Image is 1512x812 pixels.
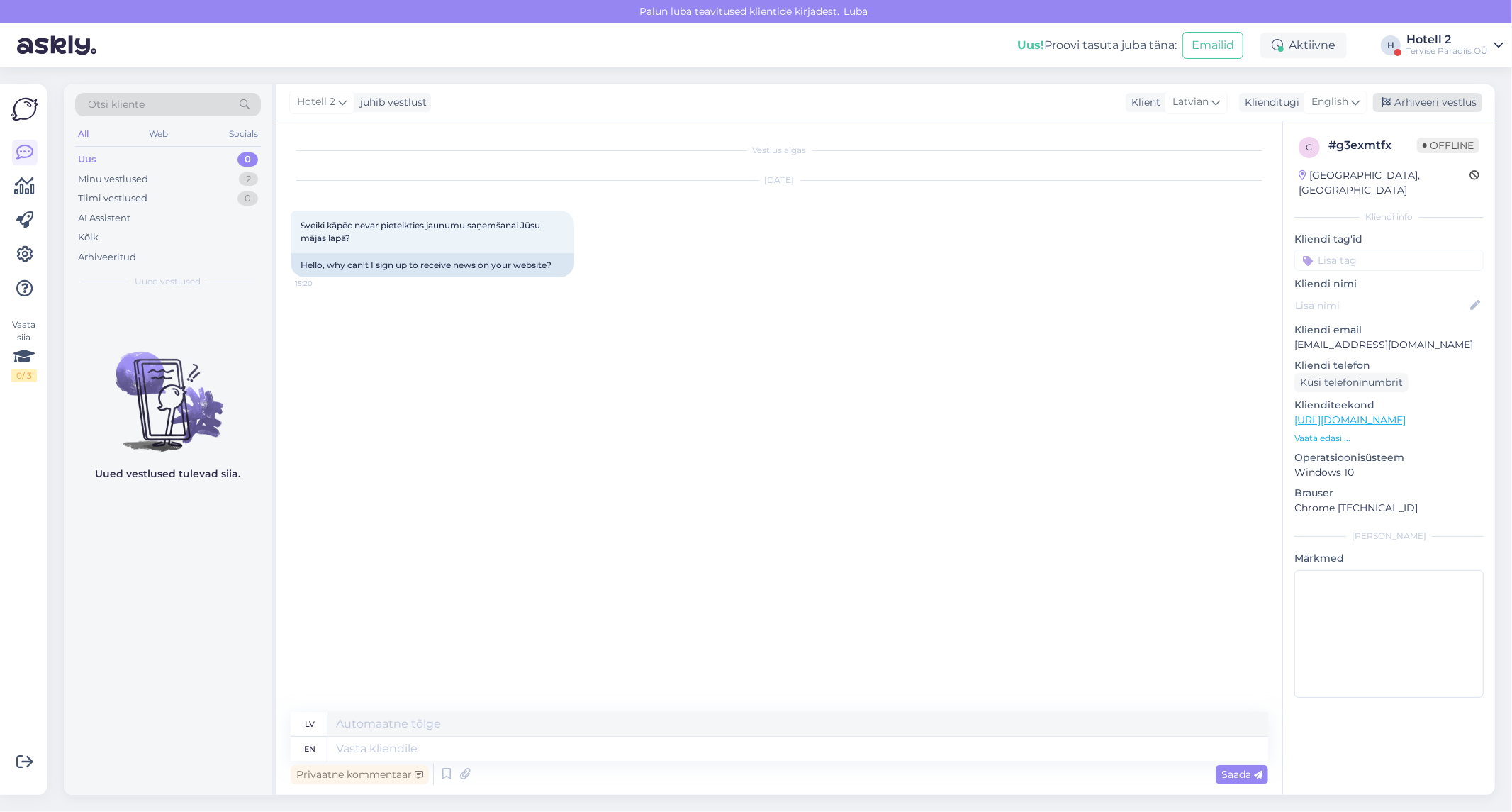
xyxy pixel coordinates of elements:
[1294,338,1484,352] p: [EMAIL_ADDRESS][DOMAIN_NAME]
[1417,138,1479,153] span: Offline
[1294,211,1484,223] div: Kliendi info
[1294,323,1484,338] p: Kliendi email
[1182,32,1243,59] button: Emailid
[1381,35,1401,55] div: H
[1239,95,1299,110] div: Klienditugi
[237,191,258,206] div: 0
[1294,501,1484,516] p: Chrome [TECHNICAL_ID]
[291,144,1268,157] div: Vestlus algas
[1295,298,1467,313] input: Lisa nimi
[297,94,335,110] span: Hotell 2
[1294,551,1484,566] p: Märkmed
[840,5,873,18] span: Luba
[78,250,136,265] div: Arhiveeritud
[1294,277,1484,291] p: Kliendi nimi
[1294,530,1484,543] div: [PERSON_NAME]
[1373,93,1482,112] div: Arhiveeri vestlus
[354,95,427,110] div: juhib vestlust
[295,278,348,289] span: 15:20
[75,125,91,143] div: All
[1311,94,1348,110] span: English
[291,765,429,784] div: Privaatne kommentaar
[1328,137,1417,154] div: # g3exmtfx
[78,191,147,206] div: Tiimi vestlused
[1294,465,1484,480] p: Windows 10
[1017,38,1044,52] b: Uus!
[11,369,37,382] div: 0 / 3
[1017,37,1177,54] div: Proovi tasuta juba täna:
[237,152,258,167] div: 0
[64,326,272,454] img: No chats
[1294,450,1484,465] p: Operatsioonisüsteem
[239,172,258,187] div: 2
[11,318,37,382] div: Vaata siia
[301,220,542,243] span: Sveiki kāpēc nevar pieteikties jaunumu saņemšanai Jūsu mājas lapā?
[1406,34,1488,45] div: Hotell 2
[11,96,38,123] img: Askly Logo
[306,712,315,736] div: lv
[78,172,148,187] div: Minu vestlused
[1294,232,1484,247] p: Kliendi tag'id
[1406,34,1503,57] a: Hotell 2Tervise Paradiis OÜ
[291,253,574,277] div: Hello, why can't I sign up to receive news on your website?
[1260,33,1347,58] div: Aktiivne
[1221,768,1262,781] span: Saada
[88,97,145,112] span: Otsi kliente
[305,737,316,761] div: en
[1294,486,1484,501] p: Brauser
[1294,250,1484,271] input: Lisa tag
[78,230,99,245] div: Kõik
[1299,168,1469,198] div: [GEOGRAPHIC_DATA], [GEOGRAPHIC_DATA]
[1294,398,1484,413] p: Klienditeekond
[1306,142,1313,152] span: g
[78,152,96,167] div: Uus
[1294,373,1409,392] div: Küsi telefoninumbrit
[1294,413,1406,426] a: [URL][DOMAIN_NAME]
[1294,432,1484,445] p: Vaata edasi ...
[147,125,172,143] div: Web
[1406,45,1488,57] div: Tervise Paradiis OÜ
[226,125,261,143] div: Socials
[1172,94,1209,110] span: Latvian
[1294,358,1484,373] p: Kliendi telefon
[78,211,130,226] div: AI Assistent
[96,467,241,482] p: Uued vestlused tulevad siia.
[1126,95,1160,110] div: Klient
[291,174,1268,187] div: [DATE]
[135,275,201,288] span: Uued vestlused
